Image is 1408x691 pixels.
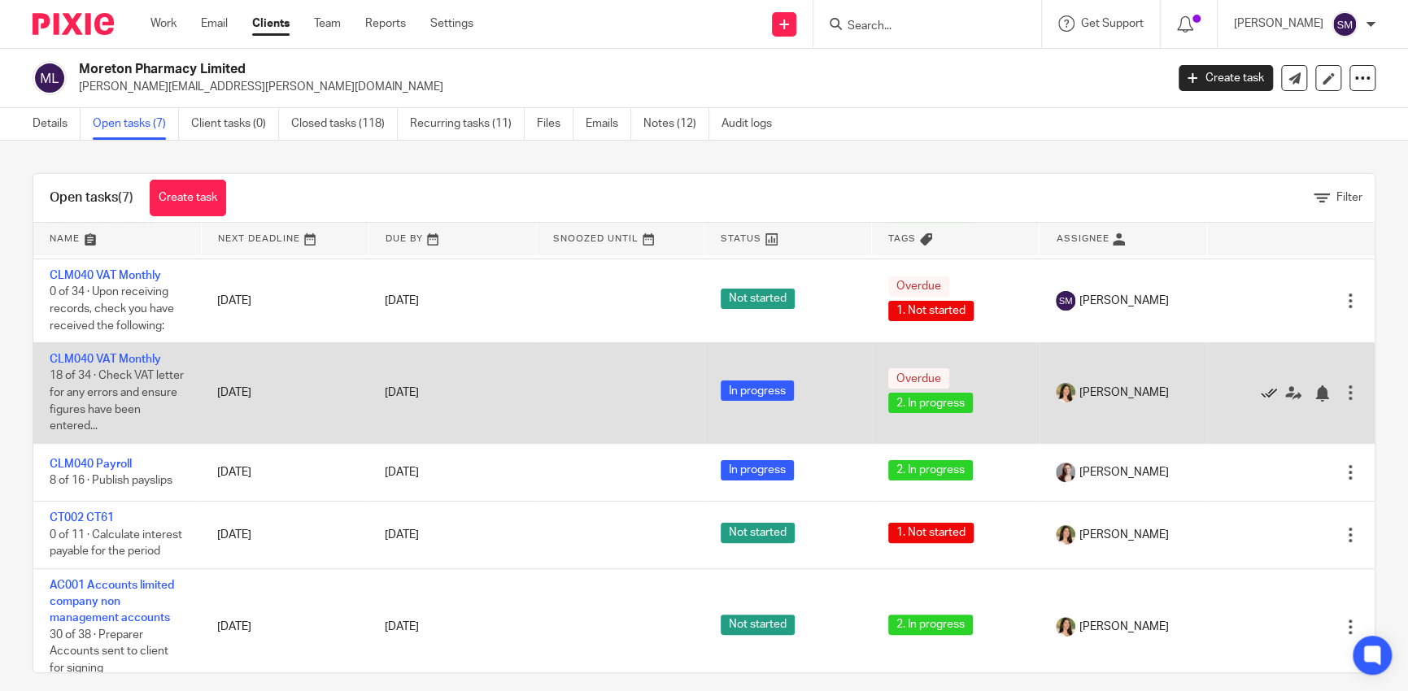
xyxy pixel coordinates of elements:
[1079,293,1169,309] span: [PERSON_NAME]
[1234,15,1323,32] p: [PERSON_NAME]
[385,295,419,306] span: [DATE]
[201,502,368,568] td: [DATE]
[888,276,949,297] span: Overdue
[50,629,168,674] span: 30 of 38 · Preparer Accounts sent to client for signing
[50,270,161,281] a: CLM040 VAT Monthly
[93,108,179,140] a: Open tasks (7)
[888,523,974,543] span: 1. Not started
[79,61,939,78] h2: Moreton Pharmacy Limited
[721,380,794,401] span: In progress
[201,15,228,32] a: Email
[385,387,419,398] span: [DATE]
[1079,385,1169,401] span: [PERSON_NAME]
[888,460,973,480] span: 2. In progress
[888,393,973,413] span: 2. In progress
[50,371,184,432] span: 18 of 34 · Check VAT letter for any errors and ensure figures have been entered...
[1079,464,1169,480] span: [PERSON_NAME]
[1056,291,1075,311] img: svg%3E
[1081,18,1144,29] span: Get Support
[252,15,290,32] a: Clients
[888,615,973,635] span: 2. In progress
[118,191,133,204] span: (7)
[201,259,368,343] td: [DATE]
[150,180,226,216] a: Create task
[410,108,525,140] a: Recurring tasks (11)
[721,460,794,480] span: In progress
[385,467,419,478] span: [DATE]
[888,234,916,243] span: Tags
[1336,192,1362,203] span: Filter
[79,79,1154,95] p: [PERSON_NAME][EMAIL_ADDRESS][PERSON_NAME][DOMAIN_NAME]
[50,287,174,332] span: 0 of 34 · Upon receiving records, check you have received the following:
[643,108,709,140] a: Notes (12)
[721,289,795,309] span: Not started
[846,20,992,34] input: Search
[50,512,114,524] a: CT002 CT61
[537,108,573,140] a: Files
[50,529,182,558] span: 0 of 11 · Calculate interest payable for the period
[1056,617,1075,637] img: High%20Res%20Andrew%20Price%20Accountants_Poppy%20Jakes%20photography-1153.jpg
[50,475,172,486] span: 8 of 16 · Publish payslips
[1079,619,1169,635] span: [PERSON_NAME]
[1261,385,1285,401] a: Mark as done
[33,108,81,140] a: Details
[586,108,631,140] a: Emails
[721,234,761,243] span: Status
[721,108,784,140] a: Audit logs
[365,15,406,32] a: Reports
[385,621,419,632] span: [DATE]
[201,443,368,501] td: [DATE]
[1332,11,1358,37] img: svg%3E
[1179,65,1273,91] a: Create task
[201,568,368,684] td: [DATE]
[50,580,174,624] a: AC001 Accounts limited company non management accounts
[721,615,795,635] span: Not started
[201,343,368,444] td: [DATE]
[888,301,974,321] span: 1. Not started
[385,529,419,541] span: [DATE]
[314,15,341,32] a: Team
[1056,383,1075,402] img: High%20Res%20Andrew%20Price%20Accountants_Poppy%20Jakes%20photography-1153.jpg
[1056,463,1075,482] img: High%20Res%20Andrew%20Price%20Accountants%20_Poppy%20Jakes%20Photography-3%20-%20Copy.jpg
[553,234,639,243] span: Snoozed Until
[50,189,133,206] h1: Open tasks
[150,15,177,32] a: Work
[33,13,114,35] img: Pixie
[1079,527,1169,543] span: [PERSON_NAME]
[50,354,161,365] a: CLM040 VAT Monthly
[430,15,473,32] a: Settings
[191,108,279,140] a: Client tasks (0)
[291,108,398,140] a: Closed tasks (118)
[888,368,949,389] span: Overdue
[1056,525,1075,545] img: High%20Res%20Andrew%20Price%20Accountants_Poppy%20Jakes%20photography-1153.jpg
[33,61,67,95] img: svg%3E
[721,523,795,543] span: Not started
[50,458,132,470] a: CLM040 Payroll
